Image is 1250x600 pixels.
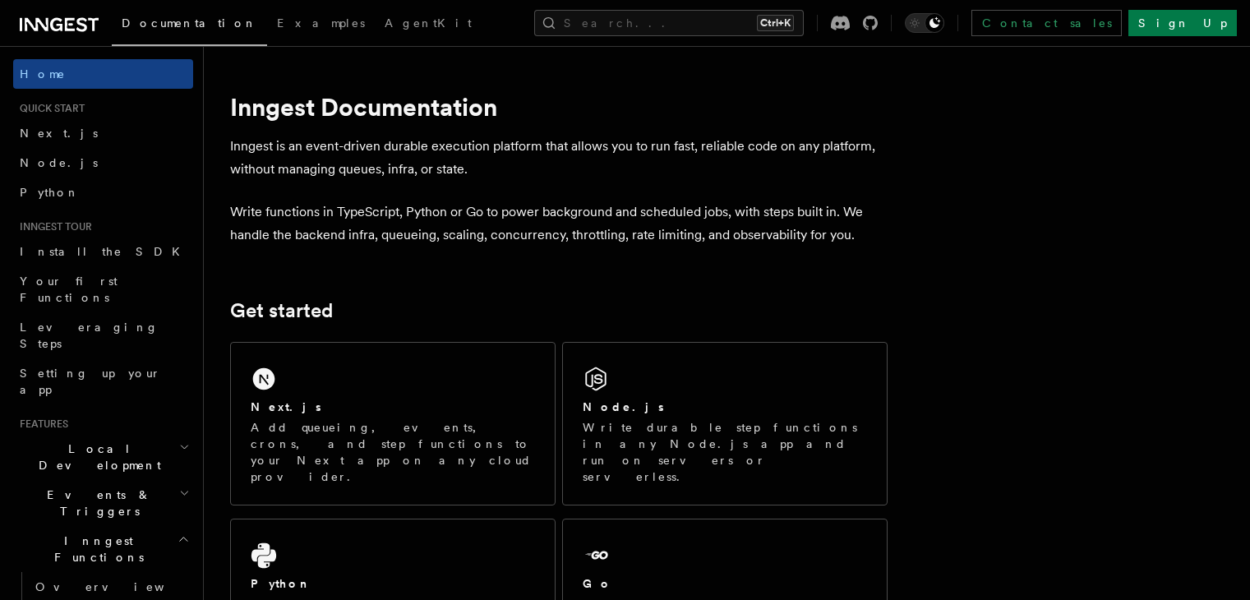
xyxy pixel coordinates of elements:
[13,59,193,89] a: Home
[13,533,178,565] span: Inngest Functions
[251,575,311,592] h2: Python
[583,575,612,592] h2: Go
[20,245,190,258] span: Install the SDK
[583,399,664,415] h2: Node.js
[13,434,193,480] button: Local Development
[230,342,556,505] a: Next.jsAdd queueing, events, crons, and step functions to your Next app on any cloud provider.
[277,16,365,30] span: Examples
[20,66,66,82] span: Home
[251,419,535,485] p: Add queueing, events, crons, and step functions to your Next app on any cloud provider.
[583,419,867,485] p: Write durable step functions in any Node.js app and run on servers or serverless.
[13,487,179,519] span: Events & Triggers
[13,418,68,431] span: Features
[20,321,159,350] span: Leveraging Steps
[13,266,193,312] a: Your first Functions
[122,16,257,30] span: Documentation
[230,135,888,181] p: Inngest is an event-driven durable execution platform that allows you to run fast, reliable code ...
[230,92,888,122] h1: Inngest Documentation
[13,118,193,148] a: Next.js
[13,358,193,404] a: Setting up your app
[20,275,118,304] span: Your first Functions
[13,237,193,266] a: Install the SDK
[375,5,482,44] a: AgentKit
[230,201,888,247] p: Write functions in TypeScript, Python or Go to power background and scheduled jobs, with steps bu...
[13,480,193,526] button: Events & Triggers
[267,5,375,44] a: Examples
[13,148,193,178] a: Node.js
[13,102,85,115] span: Quick start
[20,127,98,140] span: Next.js
[230,299,333,322] a: Get started
[757,15,794,31] kbd: Ctrl+K
[20,186,80,199] span: Python
[562,342,888,505] a: Node.jsWrite durable step functions in any Node.js app and run on servers or serverless.
[35,580,205,593] span: Overview
[112,5,267,46] a: Documentation
[13,526,193,572] button: Inngest Functions
[905,13,944,33] button: Toggle dark mode
[20,156,98,169] span: Node.js
[13,178,193,207] a: Python
[251,399,321,415] h2: Next.js
[13,441,179,473] span: Local Development
[971,10,1122,36] a: Contact sales
[13,220,92,233] span: Inngest tour
[385,16,472,30] span: AgentKit
[13,312,193,358] a: Leveraging Steps
[20,367,161,396] span: Setting up your app
[1128,10,1237,36] a: Sign Up
[534,10,804,36] button: Search...Ctrl+K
